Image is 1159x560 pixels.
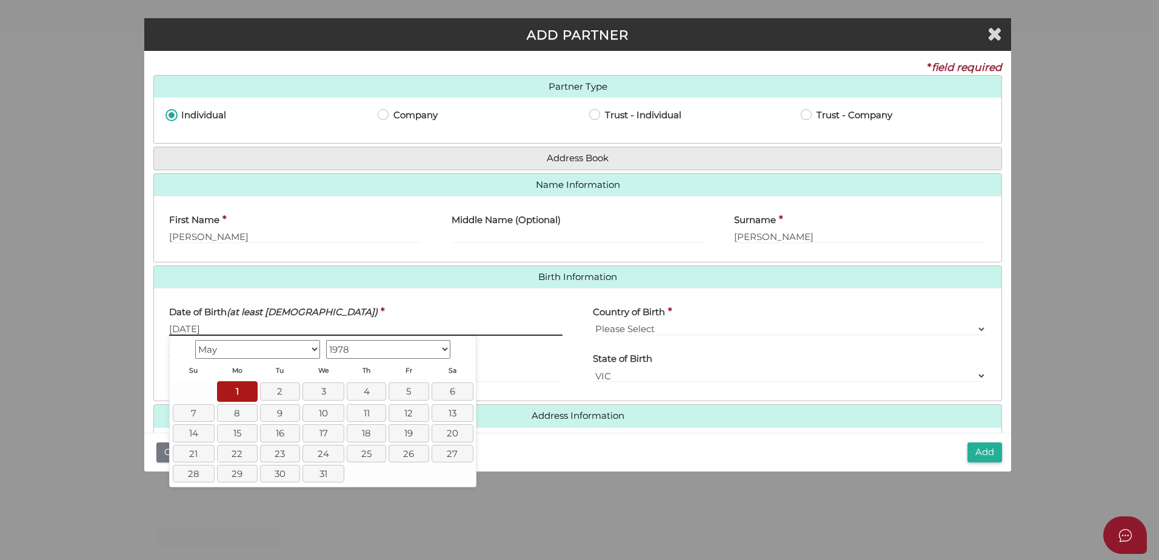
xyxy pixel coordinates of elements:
i: (at least [DEMOGRAPHIC_DATA]) [227,306,378,318]
a: 18 [347,424,386,442]
h4: Country of Birth [593,307,665,318]
button: Open asap [1103,516,1147,554]
a: 26 [389,445,429,462]
a: 10 [302,404,344,422]
a: 6 [432,382,473,400]
a: 14 [173,424,215,442]
a: 7 [173,404,215,422]
a: 11 [347,404,386,422]
button: Close [156,442,196,462]
span: Sunday [189,367,198,375]
span: Friday [406,367,412,375]
a: 1 [217,381,258,401]
h4: Date of Birth [169,307,378,318]
span: Monday [232,367,242,375]
h4: Surname [734,215,776,225]
a: 21 [173,445,215,462]
input: dd/mm/yyyy [169,322,563,336]
select: v [593,322,986,336]
span: Wednesday [318,367,329,375]
a: 29 [217,465,258,482]
a: 9 [260,404,301,422]
span: Saturday [449,367,456,375]
a: 31 [302,465,344,482]
a: 22 [217,445,258,462]
span: Tuesday [276,367,284,375]
a: Next [453,339,473,358]
a: 27 [432,445,473,462]
a: 23 [260,445,301,462]
a: 24 [302,445,344,462]
h4: Middle Name (Optional) [452,215,561,225]
a: 13 [432,404,473,422]
a: 8 [217,404,258,422]
h4: State of Birth [593,354,652,364]
a: Prev [173,339,192,358]
a: 20 [432,424,473,442]
a: 17 [302,424,344,442]
a: 5 [389,382,429,400]
button: Add [967,442,1002,462]
a: 3 [302,382,344,400]
keeper-lock: Open Keeper Popup [544,322,559,336]
a: 25 [347,445,386,462]
a: Birth Information [163,272,992,282]
a: 15 [217,424,258,442]
span: Thursday [362,367,370,375]
a: Address Information [163,411,992,421]
a: 16 [260,424,301,442]
a: 19 [389,424,429,442]
a: 12 [389,404,429,422]
a: 2 [260,382,301,400]
a: 30 [260,465,301,482]
a: 4 [347,382,386,400]
a: 28 [173,465,215,482]
h4: First Name [169,215,219,225]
